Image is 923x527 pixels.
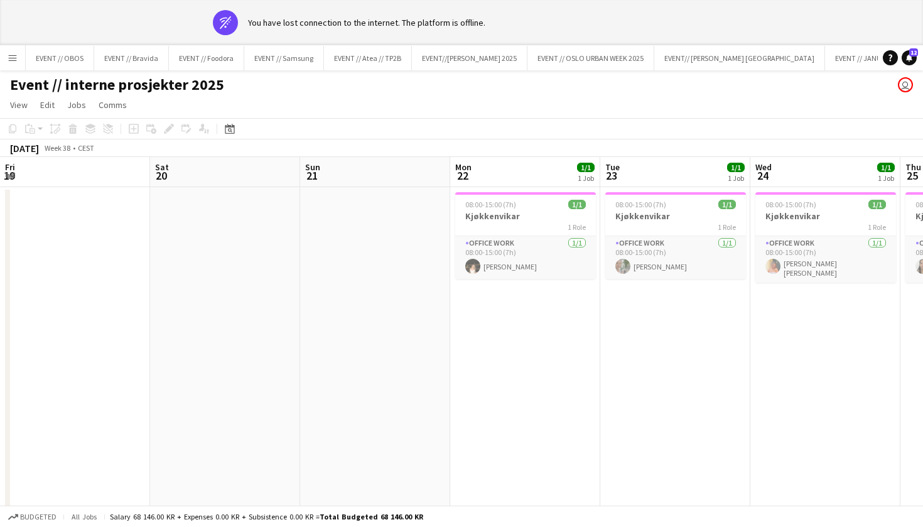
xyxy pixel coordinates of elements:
a: Jobs [62,97,91,113]
div: 1 Job [878,173,894,183]
span: All jobs [69,512,99,521]
h3: Kjøkkenvikar [605,210,746,222]
div: 1 Job [728,173,744,183]
span: 23 [603,168,620,183]
app-card-role: Office work1/108:00-15:00 (7h)[PERSON_NAME] [455,236,596,279]
span: 25 [904,168,921,183]
span: Jobs [67,99,86,111]
div: Salary 68 146.00 KR + Expenses 0.00 KR + Subsistence 0.00 KR = [110,512,423,521]
app-job-card: 08:00-15:00 (7h)1/1Kjøkkenvikar1 RoleOffice work1/108:00-15:00 (7h)[PERSON_NAME] [PERSON_NAME] [755,192,896,283]
span: Edit [40,99,55,111]
button: EVENT // Foodora [169,46,244,70]
span: View [10,99,28,111]
span: 1/1 [718,200,736,209]
app-job-card: 08:00-15:00 (7h)1/1Kjøkkenvikar1 RoleOffice work1/108:00-15:00 (7h)[PERSON_NAME] [605,192,746,279]
span: Week 38 [41,143,73,153]
a: 12 [902,50,917,65]
a: View [5,97,33,113]
span: 1/1 [568,200,586,209]
span: 12 [909,48,918,57]
div: You have lost connection to the internet. The platform is offline. [248,17,485,28]
span: 08:00-15:00 (7h) [465,200,516,209]
span: Wed [755,161,772,173]
button: EVENT// [PERSON_NAME] [GEOGRAPHIC_DATA] [654,46,825,70]
button: EVENT // Bravida [94,46,169,70]
span: 08:00-15:00 (7h) [615,200,666,209]
button: EVENT // OBOS [26,46,94,70]
span: 08:00-15:00 (7h) [765,200,816,209]
h3: Kjøkkenvikar [455,210,596,222]
h3: Kjøkkenvikar [755,210,896,222]
span: Sun [305,161,320,173]
span: Mon [455,161,472,173]
span: 1 Role [718,222,736,232]
button: Budgeted [6,510,58,524]
span: 19 [3,168,15,183]
span: Fri [5,161,15,173]
div: [DATE] [10,142,39,155]
h1: Event // interne prosjekter 2025 [10,75,224,94]
span: 1/1 [877,163,895,172]
span: 1/1 [577,163,595,172]
span: 1 Role [868,222,886,232]
span: 20 [153,168,169,183]
span: 21 [303,168,320,183]
button: EVENT//[PERSON_NAME] 2025 [412,46,527,70]
app-job-card: 08:00-15:00 (7h)1/1Kjøkkenvikar1 RoleOffice work1/108:00-15:00 (7h)[PERSON_NAME] [455,192,596,279]
span: 1 Role [568,222,586,232]
span: Tue [605,161,620,173]
div: CEST [78,143,94,153]
span: 1/1 [727,163,745,172]
span: Total Budgeted 68 146.00 KR [320,512,423,521]
a: Comms [94,97,132,113]
button: EVENT // Atea // TP2B [324,46,412,70]
span: 22 [453,168,472,183]
div: 1 Job [578,173,594,183]
app-user-avatar: Johanne Holmedahl [898,77,913,92]
button: EVENT // OSLO URBAN WEEK 2025 [527,46,654,70]
app-card-role: Office work1/108:00-15:00 (7h)[PERSON_NAME] [PERSON_NAME] [755,236,896,283]
span: Thu [905,161,921,173]
span: 1/1 [868,200,886,209]
app-card-role: Office work1/108:00-15:00 (7h)[PERSON_NAME] [605,236,746,279]
button: EVENT // Samsung [244,46,324,70]
span: Comms [99,99,127,111]
span: Sat [155,161,169,173]
span: 24 [753,168,772,183]
span: Budgeted [20,513,57,521]
a: Edit [35,97,60,113]
button: EVENT // JANUAR 2026 [825,46,917,70]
